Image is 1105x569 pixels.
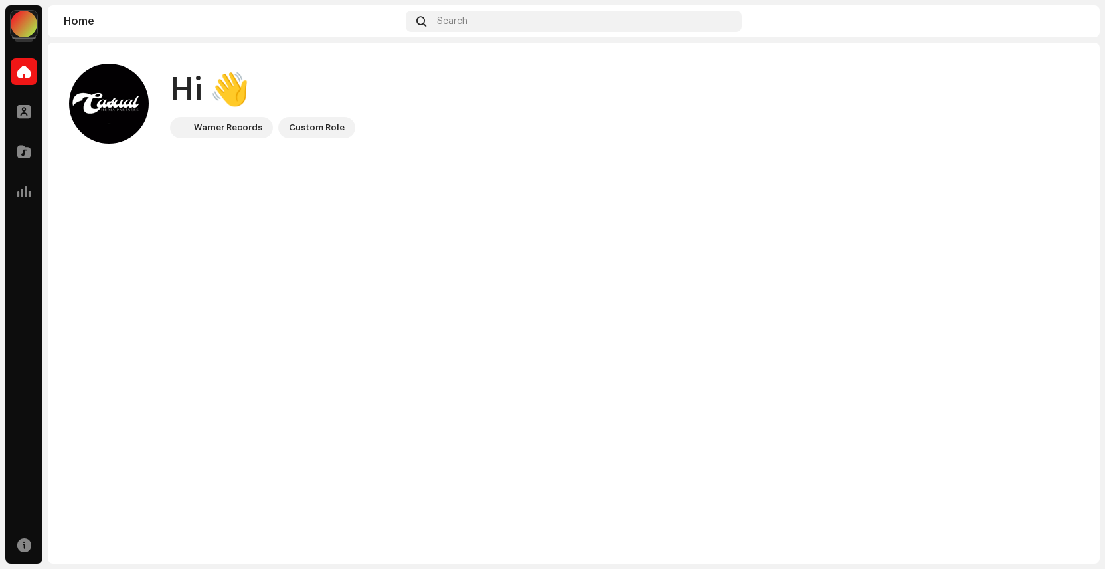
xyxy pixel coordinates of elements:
div: Custom Role [289,120,345,136]
span: Search [437,16,467,27]
img: 1c8e6360-d57d-42b3-b1b4-7a181958ccb7 [1062,11,1084,32]
img: acab2465-393a-471f-9647-fa4d43662784 [173,120,189,136]
div: Hi 👋 [170,69,355,112]
img: 1c8e6360-d57d-42b3-b1b4-7a181958ccb7 [69,64,149,144]
div: Home [64,16,400,27]
div: Warner Records [194,120,262,136]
